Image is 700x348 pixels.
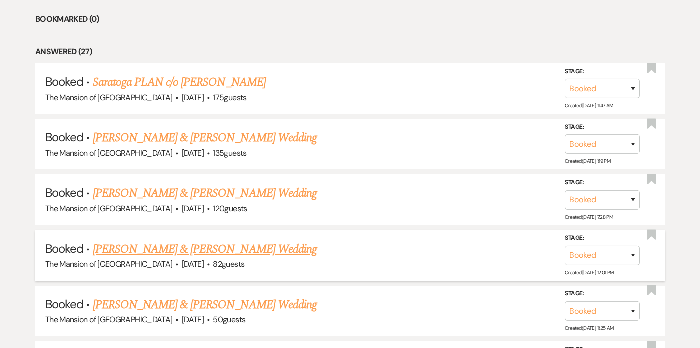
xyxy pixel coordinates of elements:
a: [PERSON_NAME] & [PERSON_NAME] Wedding [93,129,317,147]
span: The Mansion of [GEOGRAPHIC_DATA] [45,92,173,103]
span: 175 guests [213,92,246,103]
span: The Mansion of [GEOGRAPHIC_DATA] [45,148,173,158]
span: The Mansion of [GEOGRAPHIC_DATA] [45,259,173,269]
span: 82 guests [213,259,244,269]
span: Created: [DATE] 12:01 PM [565,269,613,276]
span: The Mansion of [GEOGRAPHIC_DATA] [45,203,173,214]
label: Stage: [565,122,640,133]
span: [DATE] [182,203,204,214]
label: Stage: [565,288,640,299]
label: Stage: [565,177,640,188]
span: [DATE] [182,92,204,103]
span: Created: [DATE] 7:28 PM [565,214,613,220]
span: Booked [45,129,83,145]
a: Saratoga PLAN c/o [PERSON_NAME] [93,73,266,91]
a: [PERSON_NAME] & [PERSON_NAME] Wedding [93,296,317,314]
span: Created: [DATE] 1:19 PM [565,158,610,164]
span: Booked [45,296,83,312]
span: The Mansion of [GEOGRAPHIC_DATA] [45,314,173,325]
li: Answered (27) [35,45,665,58]
label: Stage: [565,66,640,77]
span: Booked [45,241,83,256]
li: Bookmarked (0) [35,13,665,26]
span: 135 guests [213,148,246,158]
span: [DATE] [182,259,204,269]
a: [PERSON_NAME] & [PERSON_NAME] Wedding [93,184,317,202]
span: 50 guests [213,314,245,325]
span: 120 guests [213,203,247,214]
span: [DATE] [182,314,204,325]
span: Booked [45,185,83,200]
span: Created: [DATE] 11:25 AM [565,325,613,331]
span: [DATE] [182,148,204,158]
a: [PERSON_NAME] & [PERSON_NAME] Wedding [93,240,317,258]
label: Stage: [565,233,640,244]
span: Booked [45,74,83,89]
span: Created: [DATE] 11:47 AM [565,102,613,109]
